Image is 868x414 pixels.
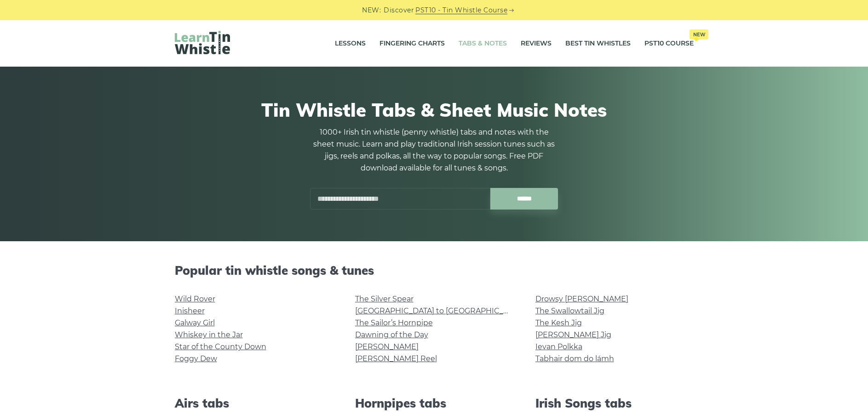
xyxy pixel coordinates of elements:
a: The Swallowtail Jig [535,306,604,315]
a: Whiskey in the Jar [175,330,243,339]
a: Lessons [335,32,366,55]
h2: Airs tabs [175,396,333,410]
a: Star of the County Down [175,342,266,351]
a: The Kesh Jig [535,318,582,327]
h1: Tin Whistle Tabs & Sheet Music Notes [175,99,694,121]
a: Foggy Dew [175,354,217,363]
p: 1000+ Irish tin whistle (penny whistle) tabs and notes with the sheet music. Learn and play tradi... [310,126,558,174]
img: LearnTinWhistle.com [175,31,230,54]
a: [PERSON_NAME] [355,342,419,351]
a: [PERSON_NAME] Jig [535,330,611,339]
a: Tabhair dom do lámh [535,354,614,363]
a: Wild Rover [175,295,215,303]
a: Best Tin Whistles [565,32,631,55]
a: Ievan Polkka [535,342,582,351]
h2: Hornpipes tabs [355,396,513,410]
a: Tabs & Notes [459,32,507,55]
a: Fingering Charts [379,32,445,55]
a: Inisheer [175,306,205,315]
a: Dawning of the Day [355,330,428,339]
a: Galway Girl [175,318,215,327]
span: New [690,29,708,40]
a: The Sailor’s Hornpipe [355,318,433,327]
a: The Silver Spear [355,295,414,303]
a: Reviews [521,32,552,55]
a: Drowsy [PERSON_NAME] [535,295,628,303]
a: [GEOGRAPHIC_DATA] to [GEOGRAPHIC_DATA] [355,306,525,315]
a: [PERSON_NAME] Reel [355,354,437,363]
a: PST10 CourseNew [644,32,694,55]
h2: Irish Songs tabs [535,396,694,410]
h2: Popular tin whistle songs & tunes [175,263,694,278]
